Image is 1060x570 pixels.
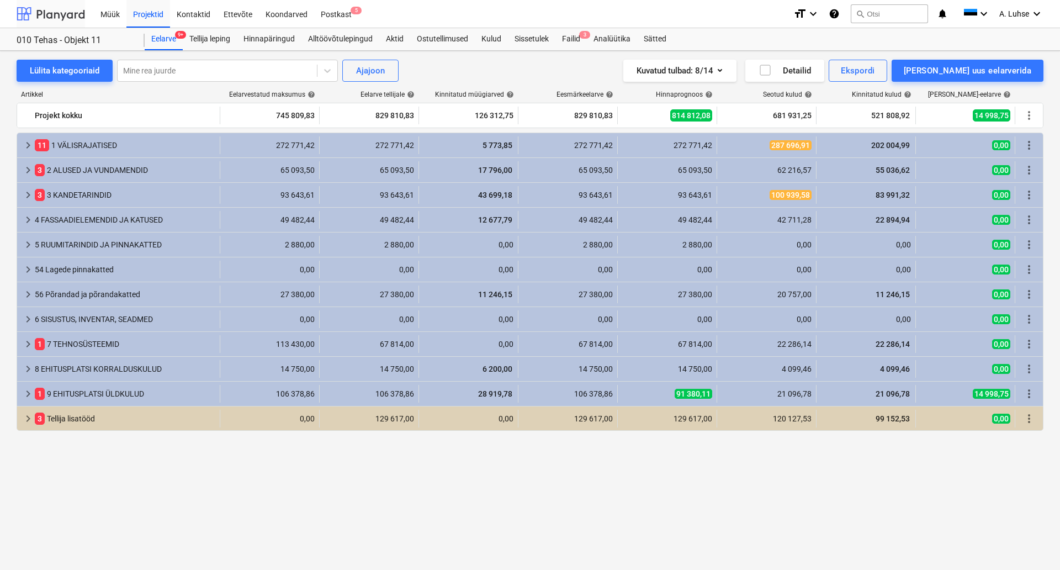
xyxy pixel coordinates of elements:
span: Rohkem tegevusi [1022,313,1036,326]
div: 0,00 [821,265,911,274]
div: 56 Põrandad ja põrandakatted [35,286,215,303]
span: 0,00 [992,314,1010,324]
div: Eelarve tellijale [361,91,415,98]
div: 0,00 [523,315,613,324]
div: 14 750,00 [523,365,613,373]
div: 0,00 [821,315,911,324]
span: Rohkem tegevusi [1022,387,1036,400]
span: 99 152,53 [875,414,911,423]
i: keyboard_arrow_down [977,7,990,20]
a: Eelarve9+ [145,28,183,50]
div: Kinnitatud müügiarved [435,91,514,98]
button: Ekspordi [829,60,887,82]
div: 0,00 [423,315,513,324]
div: 21 096,78 [722,389,812,398]
span: 17 796,00 [477,166,513,175]
span: keyboard_arrow_right [22,263,35,276]
i: notifications [937,7,948,20]
div: 4 FASSAADIELEMENDID JA KATUSED [35,211,215,229]
div: 272 771,42 [622,141,712,150]
span: 3 [35,164,45,176]
button: Detailid [745,60,824,82]
div: 129 617,00 [622,414,712,423]
span: search [856,9,865,18]
div: 2 880,00 [622,240,712,249]
div: 14 750,00 [225,365,315,373]
span: 0,00 [992,414,1010,424]
div: 27 380,00 [225,290,315,299]
div: 27 380,00 [324,290,414,299]
span: 1 [35,388,45,400]
div: 0,00 [324,315,414,324]
span: 11 246,15 [875,290,911,299]
a: Aktid [379,28,410,50]
div: 5 RUUMITARINDID JA PINNAKATTED [35,236,215,254]
div: 106 378,86 [225,389,315,398]
div: 3 KANDETARINDID [35,186,215,204]
span: keyboard_arrow_right [22,362,35,376]
button: Ajajoon [342,60,399,82]
div: 49 482,44 [324,215,414,224]
a: Tellija leping [183,28,237,50]
span: 5 [351,7,362,14]
div: Lülita kategooriaid [30,64,99,78]
i: keyboard_arrow_down [1030,7,1043,20]
span: Rohkem tegevusi [1022,139,1036,152]
span: 0,00 [992,364,1010,374]
button: Kuvatud tulbad:8/14 [623,60,736,82]
span: Rohkem tegevusi [1022,412,1036,425]
span: keyboard_arrow_right [22,163,35,177]
div: 106 378,86 [523,389,613,398]
div: 120 127,53 [722,414,812,423]
div: 0,00 [523,265,613,274]
span: 202 004,99 [870,141,911,150]
div: 6 SISUSTUS, INVENTAR, SEADMED [35,310,215,328]
a: Analüütika [587,28,637,50]
div: Ajajoon [356,64,385,78]
div: 0,00 [622,265,712,274]
div: 49 482,44 [225,215,315,224]
div: 7 TEHNOSÜSTEEMID [35,335,215,353]
span: keyboard_arrow_right [22,337,35,351]
i: keyboard_arrow_down [807,7,820,20]
div: 14 750,00 [622,365,712,373]
span: 287 696,91 [770,140,812,150]
div: 4 099,46 [722,365,812,373]
div: 0,00 [722,265,812,274]
div: 0,00 [722,240,812,249]
span: keyboard_arrow_right [22,139,35,152]
span: 3 [579,31,590,39]
span: Rohkem tegevusi [1022,288,1036,301]
div: 829 810,83 [523,107,613,124]
span: keyboard_arrow_right [22,412,35,425]
span: 5 773,85 [481,141,513,150]
span: help [305,91,315,98]
div: 2 880,00 [225,240,315,249]
span: 9+ [175,31,186,39]
span: 0,00 [992,140,1010,150]
button: Lülita kategooriaid [17,60,113,82]
div: 2 880,00 [523,240,613,249]
a: Failid3 [555,28,587,50]
span: help [405,91,415,98]
div: Failid [555,28,587,50]
span: keyboard_arrow_right [22,238,35,251]
span: Rohkem tegevusi [1022,362,1036,376]
span: 91 380,11 [675,389,712,399]
div: 14 750,00 [324,365,414,373]
div: 49 482,44 [622,215,712,224]
span: 0,00 [992,240,1010,250]
div: Ekspordi [841,64,875,78]
div: 27 380,00 [523,290,613,299]
div: 272 771,42 [324,141,414,150]
div: 272 771,42 [225,141,315,150]
div: 0,00 [821,240,911,249]
div: 62 216,57 [722,166,812,175]
div: 126 312,75 [423,107,513,124]
div: 93 643,61 [225,191,315,199]
span: 21 096,78 [875,389,911,398]
div: 010 Tehas - Objekt 11 [17,35,131,46]
div: 129 617,00 [324,414,414,423]
span: 22 286,14 [875,340,911,349]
